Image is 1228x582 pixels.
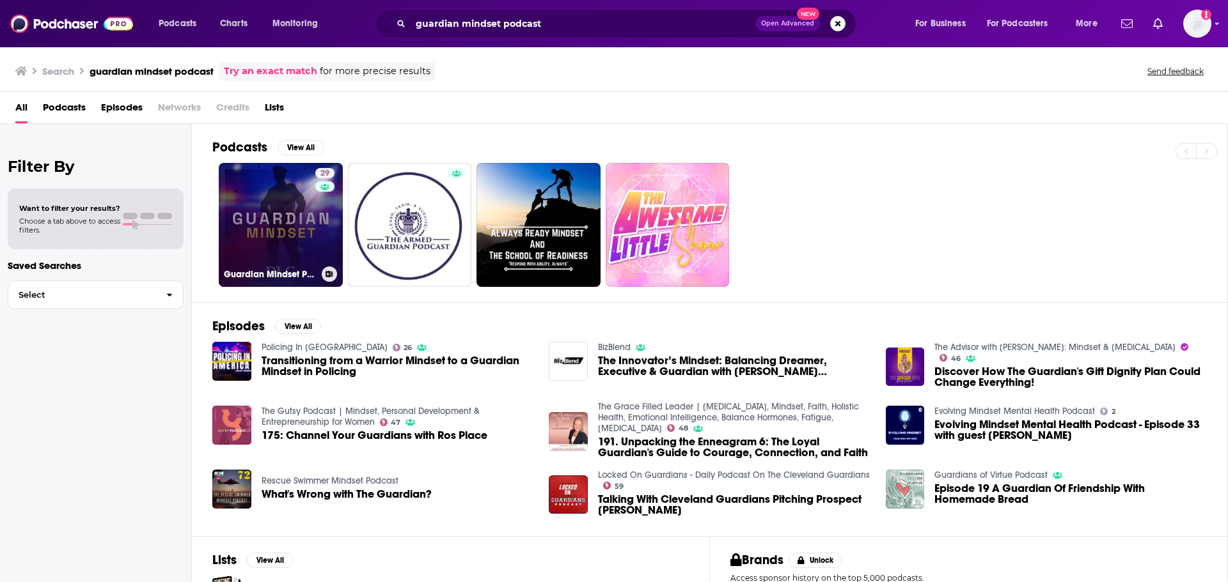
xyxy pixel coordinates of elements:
button: View All [278,140,324,155]
a: Try an exact match [224,64,317,79]
a: 59 [603,482,624,489]
input: Search podcasts, credits, & more... [411,13,755,34]
span: For Business [915,15,966,33]
h2: Filter By [8,157,184,176]
a: 47 [380,418,401,426]
img: Transitioning from a Warrior Mindset to a Guardian Mindset in Policing [212,342,251,381]
img: Episode 19 A Guardian Of Friendship With Homemade Bread [886,470,925,509]
button: View All [275,319,321,334]
a: 46 [940,354,961,362]
a: 175: Channel Your Guardians with Ros Place [262,430,487,441]
img: What's Wrong with The Guardian? [212,470,251,509]
span: Select [8,291,156,299]
a: Show notifications dropdown [1148,13,1168,34]
span: 26 [404,345,412,351]
span: 47 [391,420,400,425]
a: ListsView All [212,552,293,568]
span: 2 [1112,409,1115,415]
a: Rescue Swimmer Mindset Podcast [262,475,398,486]
span: Charts [220,15,248,33]
h2: Brands [730,552,783,568]
a: Evolving Mindset Mental Health Podcast - Episode 33 with guest Jake Mills [886,406,925,445]
a: 48 [667,424,688,432]
span: Want to filter your results? [19,204,120,213]
div: Search podcasts, credits, & more... [388,9,869,38]
a: Lists [265,97,284,123]
a: Evolving Mindset Mental Health Podcast [934,406,1095,417]
button: View All [247,553,293,568]
span: 46 [951,356,961,362]
a: Podcasts [43,97,86,123]
a: The Innovator’s Mindset: Balancing Dreamer, Executive & Guardian with JL Heather [598,355,870,377]
h3: guardian mindset podcast [90,65,214,77]
span: Podcasts [159,15,196,33]
img: 191. Unpacking the Enneagram 6: The Loyal Guardian's Guide to Courage, Connection, and Faith [549,412,588,451]
a: PodcastsView All [212,139,324,155]
img: Discover How The Guardian's Gift Dignity Plan Could Change Everything! [886,348,925,387]
span: 59 [615,484,624,489]
button: open menu [1067,13,1114,34]
img: Podchaser - Follow, Share and Rate Podcasts [10,11,133,36]
a: Episode 19 A Guardian Of Friendship With Homemade Bread [934,483,1207,505]
a: Policing In America [262,342,388,353]
span: Choose a tab above to access filters. [19,217,120,234]
span: Networks [158,97,201,123]
svg: Add a profile image [1201,10,1211,20]
button: Unlock [789,553,843,568]
span: 29 [320,167,329,180]
span: Logged in as ILATeam [1183,10,1211,38]
a: BizBlend [598,342,631,353]
a: 26 [393,344,413,351]
a: What's Wrong with The Guardian? [262,489,432,500]
a: The Grace Filled Leader | Perimenopause, Mindset, Faith, Holistic Health, Emotional Intelligence,... [598,401,859,434]
span: Monitoring [272,15,318,33]
button: open menu [150,13,213,34]
a: Locked On Guardians - Daily Podcast On The Cleveland Guardians [598,470,870,480]
a: The Gutsy Podcast | Mindset, Personal Development & Entrepreneurship for Women [262,406,480,427]
a: 191. Unpacking the Enneagram 6: The Loyal Guardian's Guide to Courage, Connection, and Faith [598,436,870,458]
a: 2 [1100,408,1115,415]
a: Guardians of Virtue Podcast [934,470,1048,480]
img: 175: Channel Your Guardians with Ros Place [212,406,251,445]
h3: Guardian Mindset Podcast [224,269,317,280]
img: Talking With Cleveland Guardians Pitching Prospect Tanner Bibee [549,475,588,514]
h2: Lists [212,552,237,568]
button: Send feedback [1144,66,1208,77]
a: Evolving Mindset Mental Health Podcast - Episode 33 with guest Jake Mills [934,419,1207,441]
a: Talking With Cleveland Guardians Pitching Prospect Tanner Bibee [598,494,870,516]
a: All [15,97,28,123]
span: More [1076,15,1098,33]
a: Charts [212,13,255,34]
button: Show profile menu [1183,10,1211,38]
a: Transitioning from a Warrior Mindset to a Guardian Mindset in Policing [262,355,534,377]
span: 48 [679,425,688,431]
span: Credits [216,97,249,123]
a: Discover How The Guardian's Gift Dignity Plan Could Change Everything! [934,366,1207,388]
a: Episodes [101,97,143,123]
span: The Innovator’s Mindset: Balancing Dreamer, Executive & Guardian with [PERSON_NAME] [PERSON_NAME] [598,355,870,377]
span: Open Advanced [761,20,814,27]
span: for more precise results [320,64,430,79]
img: User Profile [1183,10,1211,38]
span: Evolving Mindset Mental Health Podcast - Episode 33 with guest [PERSON_NAME] [934,419,1207,441]
button: open menu [264,13,335,34]
h3: Search [42,65,74,77]
p: Saved Searches [8,259,184,272]
a: The Innovator’s Mindset: Balancing Dreamer, Executive & Guardian with JL Heather [549,342,588,381]
span: Talking With Cleveland Guardians Pitching Prospect [PERSON_NAME] [598,494,870,516]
